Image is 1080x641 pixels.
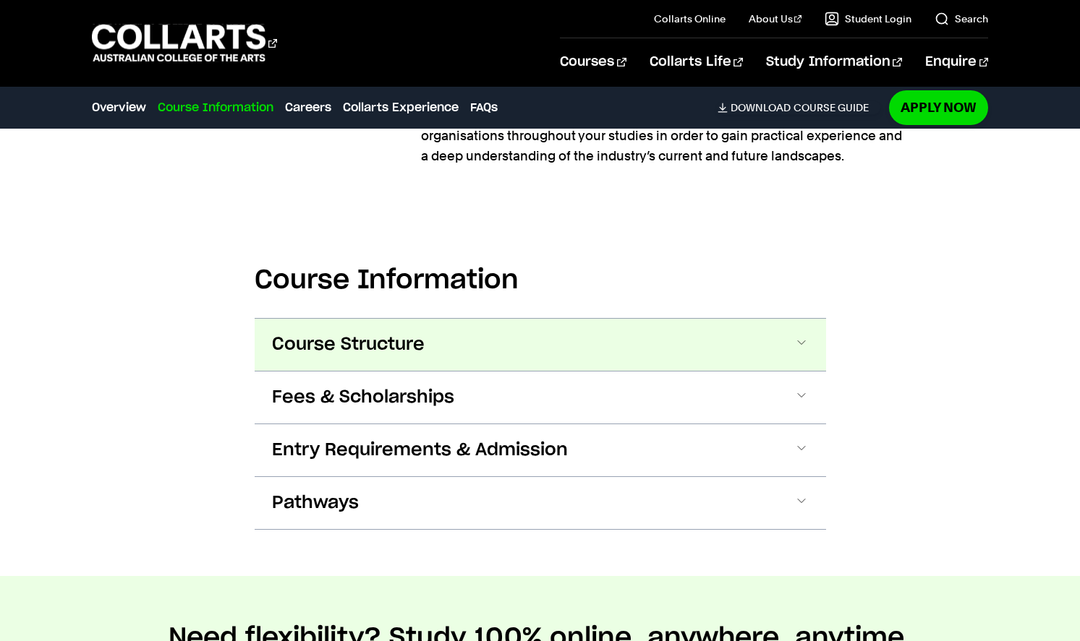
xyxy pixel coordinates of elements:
span: Entry Requirements & Admission [272,439,568,462]
a: Collarts Online [654,12,726,26]
a: Apply Now [889,90,988,124]
button: Fees & Scholarships [255,371,826,423]
a: Search [935,12,988,26]
span: Pathways [272,491,359,515]
a: Study Information [766,38,902,86]
span: Fees & Scholarships [272,386,454,409]
h2: Course Information [255,264,826,296]
span: Course Structure [272,333,425,356]
span: Download [731,101,791,114]
a: Careers [285,99,331,116]
a: Student Login [825,12,911,26]
button: Pathways [255,477,826,529]
a: Courses [560,38,626,86]
a: Course Information [158,99,273,116]
div: Go to homepage [92,22,277,64]
a: FAQs [470,99,498,116]
a: Overview [92,99,146,116]
button: Entry Requirements & Admission [255,424,826,476]
button: Course Structure [255,319,826,371]
a: About Us [749,12,802,26]
a: Collarts Life [650,38,743,86]
a: DownloadCourse Guide [718,101,880,114]
a: Enquire [925,38,988,86]
a: Collarts Experience [343,99,459,116]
